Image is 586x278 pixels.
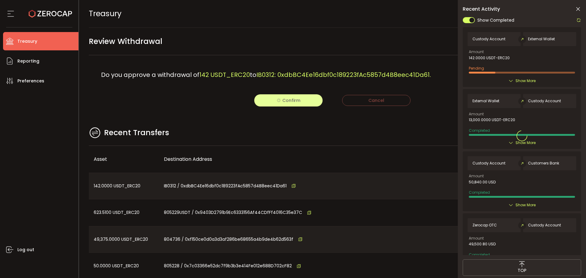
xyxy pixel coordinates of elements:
span: IB0312 / 0xdbBC4Ee16dbf0c189223fAc5857d4B8eec41Da61 [164,182,287,190]
span: TOP [518,267,526,274]
div: [DATE] 13:50:43 [453,226,523,253]
span: Cancel [368,97,384,103]
div: 623.5100 USDT_ERC20 [89,199,159,226]
span: Review Withdrawal [89,34,162,48]
div: Destination Address [159,156,453,163]
span: Reporting [17,57,39,66]
div: Asset [89,156,159,163]
span: Recent Transfers [104,127,169,139]
button: Cancel [342,95,411,106]
span: 142 USDT_ERC20 [199,70,250,79]
span: Do you approve a withdrawal of [101,70,199,79]
span: Log out [17,245,34,254]
div: Date [453,156,523,163]
iframe: Chat Widget [555,249,586,278]
span: 805228 / 0x7c03366e52dc7f9b3b3e414Fe012e688D702cF82 [164,262,292,269]
span: IB0312: 0xdbBC4Ee16dbf0c189223fAc5857d4B8eec41Da61. [256,70,431,79]
span: Treasury [17,37,37,46]
span: 805229USDT / 0x9403D2791b9Ec6333156Af44CDfFf4016C35e37C [164,209,302,216]
div: 49,375.0000 USDT_ERC20 [89,226,159,253]
span: Preferences [17,77,44,85]
div: [DATE] 12:53:03 [453,199,523,226]
span: Recent Activity [463,7,500,12]
span: Treasury [89,8,121,19]
div: [DATE] 08:24:40 [453,173,523,199]
span: 804736 / 0xf150ce0d0a3d3af286be68655a4b9de4b62d563f [164,236,293,243]
div: 142.0000 USDT_ERC20 [89,173,159,199]
span: to [250,70,256,79]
